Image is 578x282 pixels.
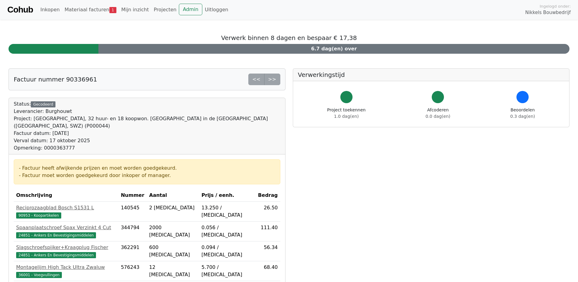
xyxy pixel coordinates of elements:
[16,252,96,258] span: 24851 - Ankers En Bevestigingsmiddelen
[426,107,450,120] div: Afcoderen
[149,204,197,211] div: 2 [MEDICAL_DATA]
[255,189,280,202] th: Bedrag
[298,71,565,78] h5: Verwerkingstijd
[16,204,116,219] a: Reciprozaagblad Bosch S1531 L90953 - Koopartikelen
[426,114,450,119] span: 0.0 dag(en)
[201,204,253,219] div: 13.250 / [MEDICAL_DATA]
[119,222,147,241] td: 344794
[14,144,280,152] div: Opmerking: 0000363777
[119,189,147,202] th: Nummer
[255,261,280,281] td: 68.40
[147,189,199,202] th: Aantal
[14,130,280,137] div: Factuur datum: [DATE]
[119,241,147,261] td: 362291
[540,3,571,9] span: Ingelogd onder:
[151,4,179,16] a: Projecten
[179,4,202,15] a: Admin
[7,2,33,17] a: Cohub
[38,4,62,16] a: Inkopen
[31,101,55,107] div: Gecodeerd
[510,114,535,119] span: 0.3 dag(en)
[149,224,197,239] div: 2000 [MEDICAL_DATA]
[119,261,147,281] td: 576243
[202,4,231,16] a: Uitloggen
[16,264,116,271] div: Montagelijm High Tack Ultra Zwaluw
[98,44,569,54] div: 6.7 dag(en) over
[16,224,116,231] div: Spaanplaatschroef Spax Verzinkt 4 Cut
[16,224,116,239] a: Spaanplaatschroef Spax Verzinkt 4 Cut24851 - Ankers En Bevestigingsmiddelen
[334,114,359,119] span: 1.0 dag(en)
[149,244,197,258] div: 600 [MEDICAL_DATA]
[14,189,119,202] th: Omschrijving
[525,9,571,16] span: Nikkels Bouwbedrijf
[16,244,116,251] div: Slagschroefspijker+Kraagplug Fischer
[16,272,62,278] span: 36001 - Voegvullingen
[119,202,147,222] td: 140545
[9,34,569,42] h5: Verwerk binnen 8 dagen en bespaar € 17,38
[14,100,280,152] div: Status:
[109,7,116,13] span: 1
[19,164,275,172] div: - Factuur heeft afwijkende prijzen en moet worden goedgekeurd.
[14,137,280,144] div: Verval datum: 17 oktober 2025
[255,202,280,222] td: 26.50
[255,222,280,241] td: 111.40
[14,115,280,130] div: Project: [GEOGRAPHIC_DATA], 32 huur- en 18 koopwon. [GEOGRAPHIC_DATA] in de [GEOGRAPHIC_DATA] ([G...
[16,244,116,258] a: Slagschroefspijker+Kraagplug Fischer24851 - Ankers En Bevestigingsmiddelen
[149,264,197,278] div: 12 [MEDICAL_DATA]
[16,204,116,211] div: Reciprozaagblad Bosch S1531 L
[19,172,275,179] div: - Factuur moet worden goedgekeurd door inkoper of manager.
[14,108,280,115] div: Leverancier: Burghouwt
[16,232,96,238] span: 24851 - Ankers En Bevestigingsmiddelen
[201,264,253,278] div: 5.700 / [MEDICAL_DATA]
[201,224,253,239] div: 0.056 / [MEDICAL_DATA]
[14,76,97,83] h5: Factuur nummer 90336961
[327,107,366,120] div: Project toekennen
[16,264,116,278] a: Montagelijm High Tack Ultra Zwaluw36001 - Voegvullingen
[62,4,119,16] a: Materiaal facturen1
[119,4,151,16] a: Mijn inzicht
[510,107,535,120] div: Beoordelen
[16,212,61,219] span: 90953 - Koopartikelen
[255,241,280,261] td: 56.34
[201,244,253,258] div: 0.094 / [MEDICAL_DATA]
[199,189,255,202] th: Prijs / eenh.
